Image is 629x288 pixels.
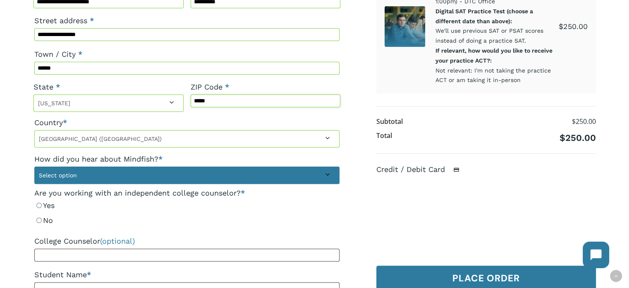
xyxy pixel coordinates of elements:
[34,97,183,109] span: Colorado
[376,165,468,174] label: Credit / Debit Card
[33,80,184,94] label: State
[435,7,557,27] dt: Digital SAT Practice Test (choose a different date than above):
[435,46,559,85] p: Not relevant: I'm not taking the practice ACT or am taking it in-person
[34,267,340,282] label: Student Name
[376,115,403,129] th: Subtotal
[36,218,42,223] input: No
[90,16,94,25] abbr: required
[34,213,340,228] label: No
[33,94,184,112] span: State
[34,234,340,249] label: College Counselor
[382,183,587,252] iframe: Secure payment input frame
[560,133,596,143] bdi: 250.00
[34,47,340,62] label: Town / City
[34,115,340,130] label: Country
[241,189,245,197] abbr: required
[574,233,617,276] iframe: Chatbot
[559,22,563,31] span: $
[34,188,245,198] legend: Are you working with an independent college counselor?
[435,7,559,46] p: We'll use previous SAT or PSAT scores instead of doing a practice SAT.
[34,13,340,28] label: Street address
[78,50,82,58] abbr: required
[225,82,229,91] abbr: required
[191,80,341,94] label: ZIP Code
[559,22,588,31] bdi: 250.00
[100,237,135,245] span: (optional)
[385,6,425,47] img: ACT SAT Pactice Test 1
[560,133,565,143] span: $
[39,172,77,179] span: Select option
[35,133,339,145] span: United States (US)
[36,203,42,208] input: Yes
[435,46,557,66] dt: If relevant, how would you like to receive your practice ACT?:
[34,198,340,213] label: Yes
[376,129,392,145] th: Total
[572,117,576,126] span: $
[449,165,464,175] img: Credit / Debit Card
[34,152,340,167] label: How did you hear about Mindfish?
[34,130,340,148] span: Country
[572,117,596,126] bdi: 250.00
[56,82,60,91] abbr: required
